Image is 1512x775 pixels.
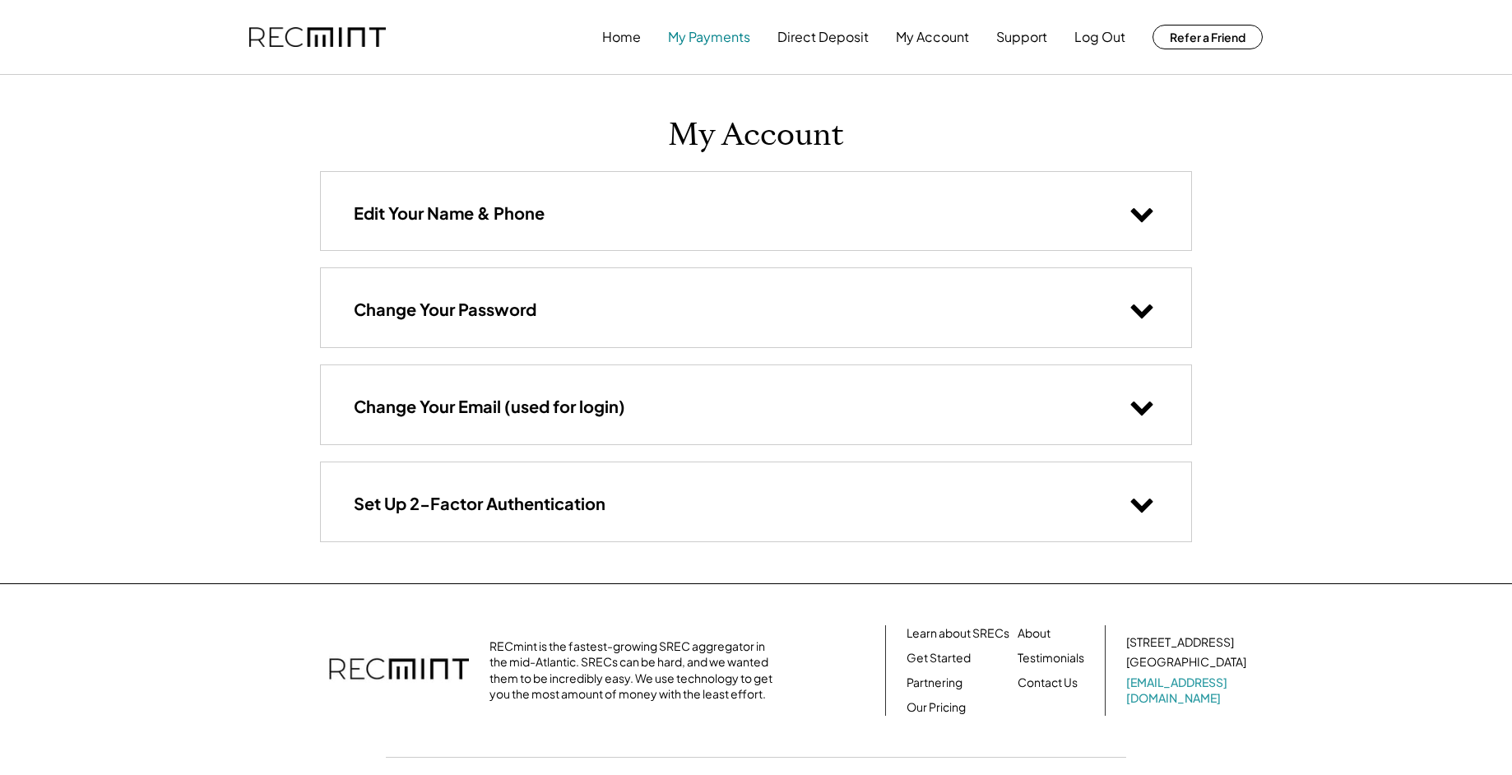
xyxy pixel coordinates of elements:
a: About [1018,625,1051,642]
button: Home [602,21,641,53]
h1: My Account [668,116,844,155]
div: RECmint is the fastest-growing SREC aggregator in the mid-Atlantic. SRECs can be hard, and we wan... [489,638,782,703]
button: Support [996,21,1047,53]
h3: Change Your Password [354,299,536,320]
button: Log Out [1074,21,1125,53]
button: My Payments [668,21,750,53]
h3: Change Your Email (used for login) [354,396,625,417]
img: recmint-logotype%403x.png [329,642,469,699]
button: Direct Deposit [777,21,869,53]
a: Our Pricing [907,699,966,716]
a: [EMAIL_ADDRESS][DOMAIN_NAME] [1126,675,1250,707]
a: Get Started [907,650,971,666]
h3: Edit Your Name & Phone [354,202,545,224]
a: Partnering [907,675,962,691]
h3: Set Up 2-Factor Authentication [354,493,605,514]
div: [STREET_ADDRESS] [1126,634,1234,651]
a: Testimonials [1018,650,1084,666]
a: Contact Us [1018,675,1078,691]
img: recmint-logotype%403x.png [249,27,386,48]
div: [GEOGRAPHIC_DATA] [1126,654,1246,671]
button: My Account [896,21,969,53]
a: Learn about SRECs [907,625,1009,642]
button: Refer a Friend [1153,25,1263,49]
